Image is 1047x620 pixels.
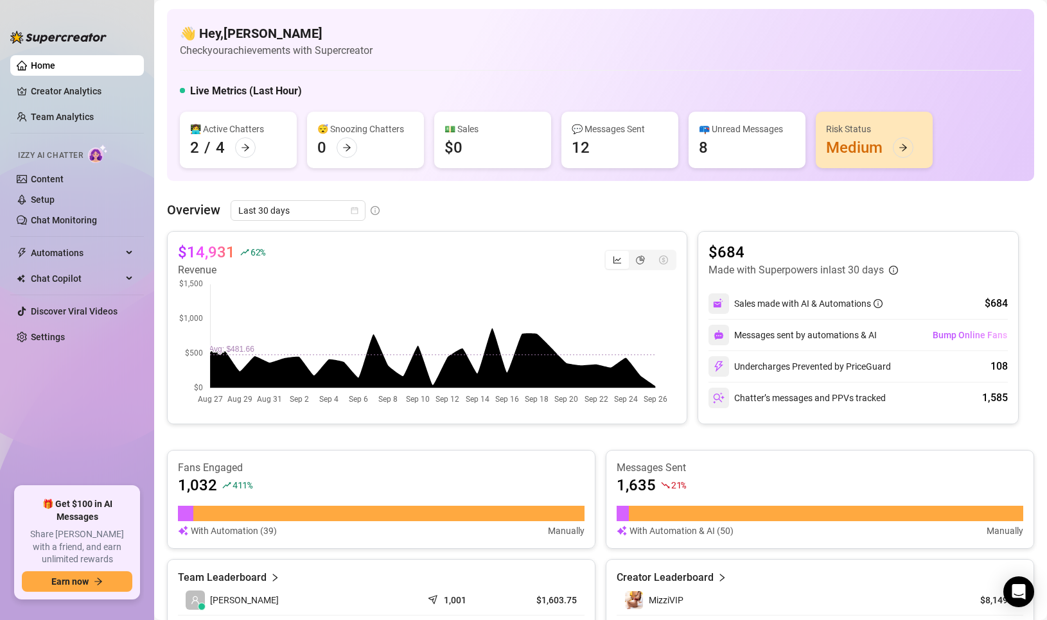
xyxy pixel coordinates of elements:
[216,137,225,158] div: 4
[604,250,676,270] div: segmented control
[371,206,380,215] span: info-circle
[251,246,265,258] span: 62 %
[31,332,65,342] a: Settings
[270,570,279,585] span: right
[31,215,97,225] a: Chat Monitoring
[31,174,64,184] a: Content
[31,112,94,122] a: Team Analytics
[10,31,107,44] img: logo-BBDzfeDw.svg
[94,577,103,586] span: arrow-right
[982,390,1008,406] div: 1,585
[317,122,414,136] div: 😴 Snoozing Chatters
[17,248,27,258] span: thunderbolt
[31,60,55,71] a: Home
[617,570,714,585] article: Creator Leaderboard
[233,479,252,491] span: 411 %
[444,137,462,158] div: $0
[613,255,622,264] span: line-chart
[317,137,326,158] div: 0
[18,150,83,162] span: Izzy AI Chatter
[178,263,265,278] article: Revenue
[240,248,249,257] span: rise
[629,524,734,538] article: With Automation & AI (50)
[178,524,188,538] img: svg%3e
[889,266,898,275] span: info-circle
[708,325,877,345] div: Messages sent by automations & AI
[617,524,627,538] img: svg%3e
[713,392,725,404] img: svg%3e
[180,24,373,42] h4: 👋 Hey, [PERSON_NAME]
[661,481,670,490] span: fall
[699,122,795,136] div: 📪 Unread Messages
[699,137,708,158] div: 8
[708,388,886,408] div: Chatter’s messages and PPVs tracked
[625,591,643,609] img: MizziVIP
[178,570,267,585] article: Team Leaderboard
[178,475,217,495] article: 1,032
[210,593,279,607] span: [PERSON_NAME]
[428,592,441,605] span: send
[987,524,1023,538] article: Manually
[167,200,220,220] article: Overview
[31,81,134,101] a: Creator Analytics
[734,297,883,311] div: Sales made with AI & Automations
[572,137,590,158] div: 12
[617,461,1023,475] article: Messages Sent
[649,595,683,605] span: MizziVIP
[932,325,1008,345] button: Bump Online Fans
[659,255,668,264] span: dollar-circle
[180,42,373,58] article: Check your achievements with Supercreator
[31,268,122,289] span: Chat Copilot
[444,122,541,136] div: 💵 Sales
[178,242,235,263] article: $14,931
[444,594,466,607] article: 1,001
[31,306,118,316] a: Discover Viral Videos
[708,356,891,377] div: Undercharges Prevented by PriceGuard
[717,570,726,585] span: right
[636,255,645,264] span: pie-chart
[511,594,577,607] article: $1,603.75
[88,144,108,163] img: AI Chatter
[191,596,200,605] span: user
[190,137,199,158] div: 2
[874,299,883,308] span: info-circle
[713,298,725,309] img: svg%3e
[933,330,1007,340] span: Bump Online Fans
[990,359,1008,374] div: 108
[178,461,585,475] article: Fans Engaged
[713,361,725,372] img: svg%3e
[826,122,922,136] div: Risk Status
[241,143,250,152] span: arrow-right
[1003,576,1034,607] div: Open Intercom Messenger
[22,528,132,566] span: Share [PERSON_NAME] with a friend, and earn unlimited rewards
[222,481,231,490] span: rise
[572,122,668,136] div: 💬 Messages Sent
[899,143,908,152] span: arrow-right
[714,330,724,340] img: svg%3e
[957,594,1016,607] article: $8,149.2
[22,571,132,592] button: Earn nowarrow-right
[342,143,351,152] span: arrow-right
[51,576,89,587] span: Earn now
[191,524,277,538] article: With Automation (39)
[31,194,55,205] a: Setup
[708,263,884,278] article: Made with Superpowers in last 30 days
[238,201,358,220] span: Last 30 days
[22,498,132,523] span: 🎁 Get $100 in AI Messages
[190,83,302,99] h5: Live Metrics (Last Hour)
[671,479,686,491] span: 21 %
[31,243,122,263] span: Automations
[351,207,358,214] span: calendar
[985,296,1008,311] div: $684
[17,274,25,283] img: Chat Copilot
[190,122,286,136] div: 👩‍💻 Active Chatters
[548,524,585,538] article: Manually
[708,242,898,263] article: $684
[617,475,656,495] article: 1,635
